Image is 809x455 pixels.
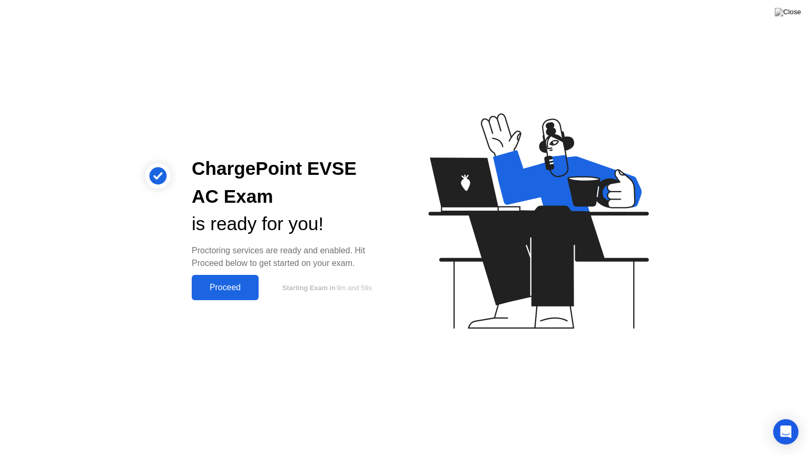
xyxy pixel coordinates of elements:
button: Proceed [192,275,259,300]
div: ChargePoint EVSE AC Exam [192,155,388,211]
div: is ready for you! [192,210,388,238]
span: 9m and 59s [337,284,372,292]
button: Starting Exam in9m and 59s [264,278,388,298]
div: Proceed [195,283,255,292]
img: Close [775,8,801,16]
div: Proctoring services are ready and enabled. Hit Proceed below to get started on your exam. [192,244,388,270]
div: Open Intercom Messenger [773,419,798,444]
